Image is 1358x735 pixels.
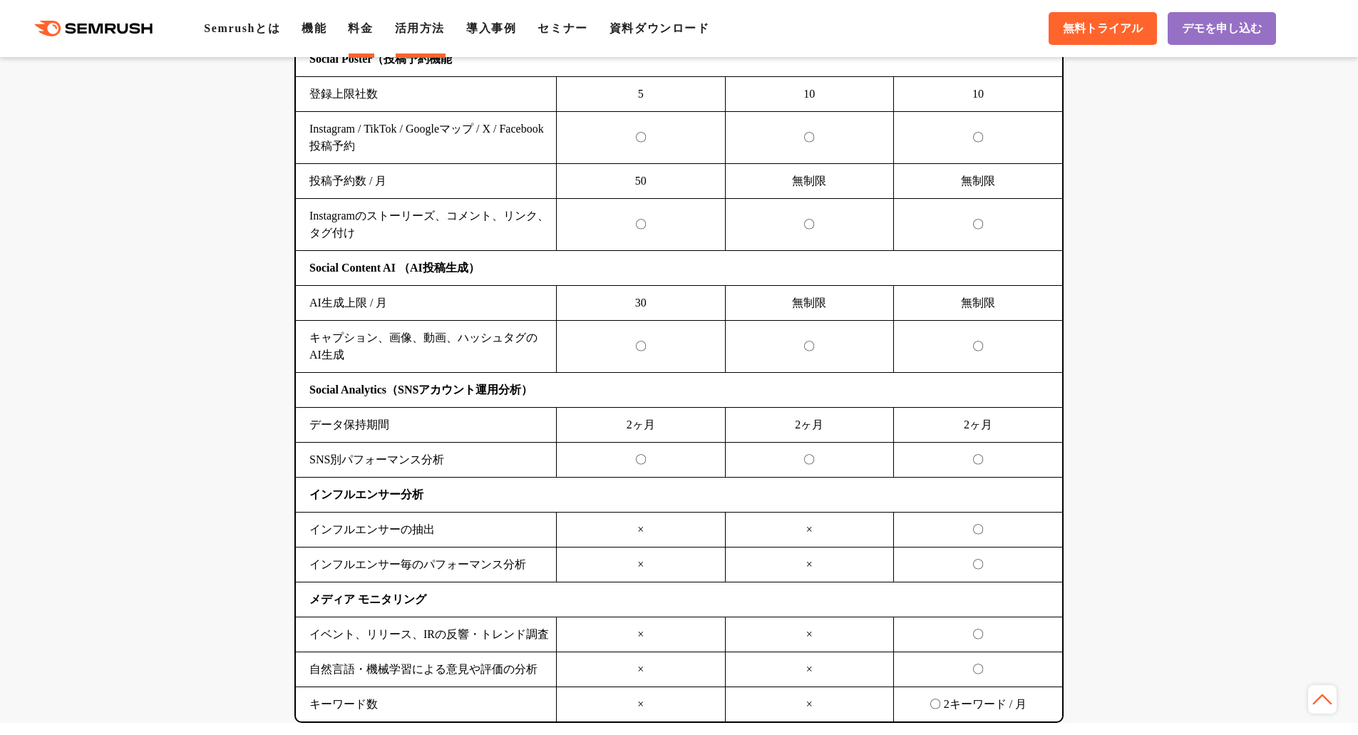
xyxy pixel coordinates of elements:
td: 〇 [894,548,1063,582]
td: SNS別パフォーマンス分析 [296,443,557,478]
td: × [725,687,894,722]
td: × [725,617,894,652]
td: 2ヶ月 [894,408,1063,443]
td: インフルエンサー毎のパフォーマンス分析 [296,548,557,582]
td: 投稿予約数 / 月 [296,164,557,199]
td: × [557,513,726,548]
a: デモを申し込む [1168,12,1276,45]
td: AI生成上限 / 月 [296,286,557,321]
td: × [557,687,726,722]
td: 〇 [557,199,726,251]
td: 〇 [725,321,894,373]
td: 自然言語・機械学習による意見や評価の分析 [296,652,557,687]
a: セミナー [537,22,587,34]
td: 〇 [725,443,894,478]
td: × [725,652,894,687]
td: 2ヶ月 [557,408,726,443]
a: 無料トライアル [1049,12,1157,45]
td: 〇 [894,112,1063,164]
td: 〇 [894,321,1063,373]
td: × [557,548,726,582]
a: 導入事例 [466,22,516,34]
span: 無料トライアル [1063,21,1143,36]
b: Social Poster（投稿予約機能 [309,53,452,65]
td: 無制限 [725,286,894,321]
td: 〇 [894,199,1063,251]
td: 10 [894,77,1063,112]
td: Instagram / TikTok / Googleマップ / X / Facebook 投稿予約 [296,112,557,164]
td: キャプション、画像、動画、ハッシュタグのAI生成 [296,321,557,373]
td: 〇 [894,652,1063,687]
td: × [557,617,726,652]
span: デモを申し込む [1182,21,1262,36]
td: 無制限 [894,164,1063,199]
td: 5 [557,77,726,112]
b: Social Content AI （AI投稿生成） [309,262,480,274]
td: キーワード数 [296,687,557,722]
td: 無制限 [725,164,894,199]
a: 料金 [348,22,373,34]
a: 機能 [302,22,326,34]
td: 〇 [725,112,894,164]
a: 活用方法 [395,22,445,34]
td: 〇 [557,321,726,373]
td: 〇 [557,443,726,478]
td: 30 [557,286,726,321]
td: × [557,652,726,687]
td: 〇 [557,112,726,164]
td: インフルエンサーの抽出 [296,513,557,548]
td: イベント、リリース、IRの反響・トレンド調査 [296,617,557,652]
td: 〇 [894,443,1063,478]
td: × [725,513,894,548]
td: 50 [557,164,726,199]
td: 〇 [894,617,1063,652]
a: Semrushとは [204,22,280,34]
td: 2ヶ月 [725,408,894,443]
td: Instagramのストーリーズ、コメント、リンク、タグ付け [296,199,557,251]
b: Social Analytics（SNSアカウント運用分析） [309,384,533,396]
td: データ保持期間 [296,408,557,443]
td: 〇 2キーワード / 月 [894,687,1063,722]
td: × [725,548,894,582]
b: メディア モニタリング [309,593,426,605]
td: 10 [725,77,894,112]
a: 資料ダウンロード [609,22,710,34]
td: 〇 [725,199,894,251]
td: 登録上限社数 [296,77,557,112]
td: 無制限 [894,286,1063,321]
b: インフルエンサー分析 [309,488,423,500]
td: 〇 [894,513,1063,548]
